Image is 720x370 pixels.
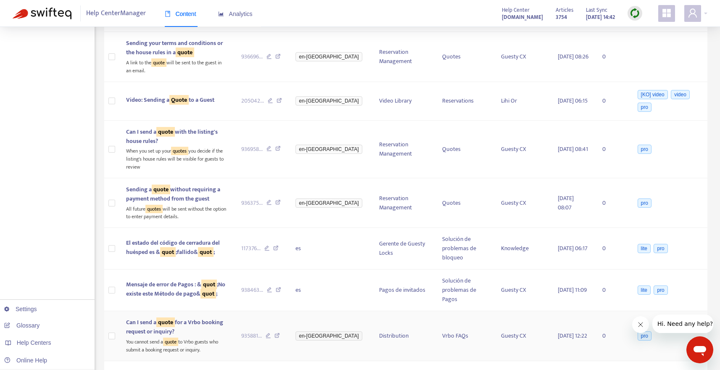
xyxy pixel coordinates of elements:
[494,311,551,361] td: Guesty CX
[151,58,166,67] sqkw: quote
[241,145,263,154] span: 936958 ...
[145,205,163,213] sqkw: quotes
[494,32,551,82] td: Guesty CX
[638,331,651,341] span: pro
[17,339,51,346] span: Help Centers
[163,338,178,346] sqkw: quote
[558,331,587,341] span: [DATE] 12:22
[502,12,543,22] a: [DOMAIN_NAME]
[435,121,495,178] td: Quotes
[638,90,668,99] span: [KO] video
[218,11,253,17] span: Analytics
[241,52,263,61] span: 936696 ...
[435,228,495,270] td: Solución de problemas de bloqueo
[556,5,573,15] span: Articles
[435,178,495,228] td: Quotes
[671,90,690,99] span: video
[372,311,435,361] td: Distribution
[586,13,615,22] strong: [DATE] 14:42
[241,198,263,208] span: 936375 ...
[165,11,171,17] span: book
[295,198,362,208] span: en-[GEOGRAPHIC_DATA]
[638,285,651,295] span: lite
[126,146,227,171] div: When you set up your you decide if the listing's house rules will be visible for guests to review
[289,228,372,270] td: es
[558,285,587,295] span: [DATE] 11:09
[596,82,629,121] td: 0
[289,270,372,311] td: es
[126,38,223,57] span: Sending your terms and conditions or the house rules in a
[201,280,217,289] sqkw: quot
[688,8,698,18] span: user
[494,82,551,121] td: Lihi Or
[126,127,218,146] span: Can I send a with the listing's house rules?
[152,185,170,194] sqkw: quote
[372,82,435,121] td: Video Library
[126,238,220,257] span: El estado del código de cerradura del huésped es & ;fallido& ;
[596,121,629,178] td: 0
[13,8,71,19] img: Swifteq
[502,13,543,22] strong: [DOMAIN_NAME]
[160,247,176,257] sqkw: quot
[126,185,220,203] span: Sending a without requiring a payment method from the guest
[494,270,551,311] td: Guesty CX
[494,121,551,178] td: Guesty CX
[558,193,574,212] span: [DATE] 08:07
[372,270,435,311] td: Pagos de invitados
[372,121,435,178] td: Reservation Management
[686,336,713,363] iframe: Button to launch messaging window
[241,96,264,106] span: 205042 ...
[558,243,588,253] span: [DATE] 06:17
[558,144,588,154] span: [DATE] 08:41
[198,247,214,257] sqkw: quot
[662,8,672,18] span: appstore
[126,280,225,299] span: Mensaje de error de Pagos : & ;No existe este Método de pago& ;
[494,228,551,270] td: Knowledge
[638,244,651,253] span: lite
[126,203,227,221] div: All future will be sent without the option to enter payment details.
[494,178,551,228] td: Guesty CX
[596,228,629,270] td: 0
[372,228,435,270] td: Gerente de Guesty Locks
[372,178,435,228] td: Reservation Management
[586,5,607,15] span: Last Sync
[596,270,629,311] td: 0
[372,32,435,82] td: Reservation Management
[558,52,588,61] span: [DATE] 08:26
[126,57,227,74] div: A link to the will be sent to the guest in an email.
[630,8,640,18] img: sync.dc5367851b00ba804db3.png
[295,331,362,341] span: en-[GEOGRAPHIC_DATA]
[295,96,362,106] span: en-[GEOGRAPHIC_DATA]
[86,5,146,21] span: Help Center Manager
[638,145,651,154] span: pro
[241,244,261,253] span: 117376 ...
[596,32,629,82] td: 0
[126,317,223,336] span: Can I send a for a Vrbo booking request or inquiry?
[218,11,224,17] span: area-chart
[654,285,667,295] span: pro
[632,316,649,333] iframe: Close message
[241,331,262,341] span: 935881 ...
[171,147,188,155] sqkw: quotes
[638,198,651,208] span: pro
[295,52,362,61] span: en-[GEOGRAPHIC_DATA]
[4,322,40,329] a: Glossary
[556,13,567,22] strong: 3754
[165,11,196,17] span: Content
[169,95,189,105] sqkw: Quote
[156,317,175,327] sqkw: quote
[126,95,214,105] span: Video: Sending a to a Guest
[126,336,227,354] div: You cannot send a to Vrbo guests who submit a booking request or inquiry.
[596,178,629,228] td: 0
[176,48,194,57] sqkw: quote
[652,314,713,333] iframe: Message from company
[200,289,216,299] sqkw: quot
[558,96,588,106] span: [DATE] 06:15
[156,127,175,137] sqkw: quote
[4,357,47,364] a: Online Help
[638,103,651,112] span: pro
[435,270,495,311] td: Solución de problemas de Pagos
[241,285,263,295] span: 938463 ...
[435,311,495,361] td: Vrbo FAQs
